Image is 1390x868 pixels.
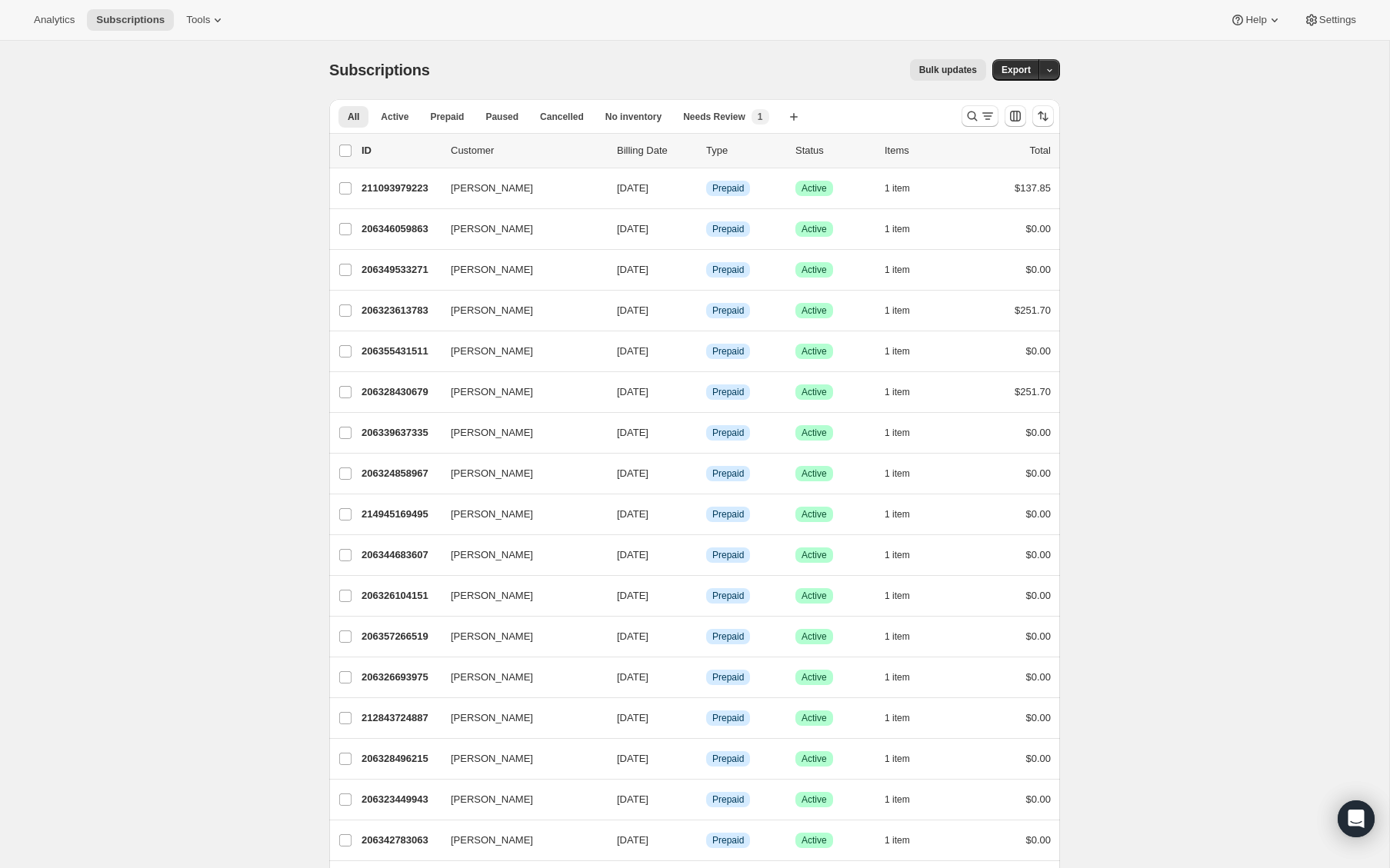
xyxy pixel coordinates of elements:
[362,789,1051,810] div: 206323449943[PERSON_NAME][DATE]InfoPrepaidSuccessActive1 item$0.00
[712,590,744,602] span: Prepaid
[348,111,359,123] span: All
[885,789,927,810] button: 1 item
[451,181,533,196] span: [PERSON_NAME]
[451,710,533,726] span: [PERSON_NAME]
[362,748,1051,770] div: 206328496215[PERSON_NAME][DATE]InfoPrepaidSuccessActive1 item$0.00
[96,14,165,26] span: Subscriptions
[885,467,910,480] span: 1 item
[362,143,438,158] p: ID
[712,223,744,235] span: Prepaid
[683,111,745,123] span: Needs Review
[617,427,648,438] span: [DATE]
[712,712,744,724] span: Prepaid
[885,422,927,444] button: 1 item
[802,467,827,480] span: Active
[451,792,533,807] span: [PERSON_NAME]
[617,630,648,642] span: [DATE]
[362,544,1051,566] div: 206344683607[PERSON_NAME][DATE]InfoPrepaidSuccessActive1 item$0.00
[712,304,744,317] span: Prepaid
[885,667,927,688] button: 1 item
[617,590,648,601] span: [DATE]
[451,262,533,278] span: [PERSON_NAME]
[758,111,763,123] span: 1
[885,585,927,607] button: 1 item
[362,833,438,848] p: 206342783063
[885,304,910,317] span: 1 item
[329,62,430,78] span: Subscriptions
[802,753,827,765] span: Active
[802,834,827,846] span: Active
[617,508,648,520] span: [DATE]
[362,504,1051,525] div: 214945169495[PERSON_NAME][DATE]InfoPrepaidSuccessActive1 item$0.00
[25,9,84,31] button: Analytics
[362,626,1051,647] div: 206357266519[PERSON_NAME][DATE]InfoPrepaidSuccessActive1 item$0.00
[885,671,910,683] span: 1 item
[87,9,174,31] button: Subscriptions
[362,381,1051,403] div: 206328430679[PERSON_NAME][DATE]InfoPrepaidSuccessActive1 item$251.70
[362,384,438,400] p: 206328430679
[802,345,827,358] span: Active
[1319,14,1356,26] span: Settings
[795,143,872,158] p: Status
[1005,105,1026,127] button: Customize table column order and visibility
[885,549,910,561] span: 1 item
[362,143,1051,158] div: IDCustomerBilling DateTypeStatusItemsTotal
[885,712,910,724] span: 1 item
[1015,182,1051,194] span: $137.85
[885,793,910,806] span: 1 item
[885,830,927,851] button: 1 item
[617,304,648,316] span: [DATE]
[381,111,408,123] span: Active
[362,466,438,481] p: 206324858967
[451,143,605,158] p: Customer
[802,549,827,561] span: Active
[712,834,744,846] span: Prepaid
[802,671,827,683] span: Active
[885,590,910,602] span: 1 item
[885,223,910,235] span: 1 item
[1025,590,1051,601] span: $0.00
[451,751,533,767] span: [PERSON_NAME]
[617,753,648,764] span: [DATE]
[885,341,927,362] button: 1 item
[442,217,595,241] button: [PERSON_NAME]
[712,630,744,643] span: Prepaid
[451,629,533,644] span: [PERSON_NAME]
[1025,467,1051,479] span: $0.00
[992,59,1040,81] button: Export
[362,181,438,196] p: 211093979223
[617,223,648,234] span: [DATE]
[1015,304,1051,316] span: $251.70
[442,176,595,201] button: [PERSON_NAME]
[362,547,438,563] p: 206344683607
[885,626,927,647] button: 1 item
[442,624,595,649] button: [PERSON_NAME]
[451,833,533,848] span: [PERSON_NAME]
[442,502,595,527] button: [PERSON_NAME]
[442,706,595,730] button: [PERSON_NAME]
[885,463,927,484] button: 1 item
[712,467,744,480] span: Prepaid
[885,300,927,321] button: 1 item
[885,427,910,439] span: 1 item
[186,14,210,26] span: Tools
[442,339,595,364] button: [PERSON_NAME]
[885,178,927,199] button: 1 item
[712,386,744,398] span: Prepaid
[442,258,595,282] button: [PERSON_NAME]
[885,264,910,276] span: 1 item
[802,182,827,195] span: Active
[1015,386,1051,397] span: $251.70
[712,182,744,195] span: Prepaid
[1025,549,1051,560] span: $0.00
[362,425,438,441] p: 206339637335
[1030,143,1051,158] p: Total
[362,707,1051,729] div: 212843724887[PERSON_NAME][DATE]InfoPrepaidSuccessActive1 item$0.00
[1025,427,1051,438] span: $0.00
[451,425,533,441] span: [PERSON_NAME]
[362,792,438,807] p: 206323449943
[362,422,1051,444] div: 206339637335[PERSON_NAME][DATE]InfoPrepaidSuccessActive1 item$0.00
[802,386,827,398] span: Active
[451,384,533,400] span: [PERSON_NAME]
[362,670,438,685] p: 206326693975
